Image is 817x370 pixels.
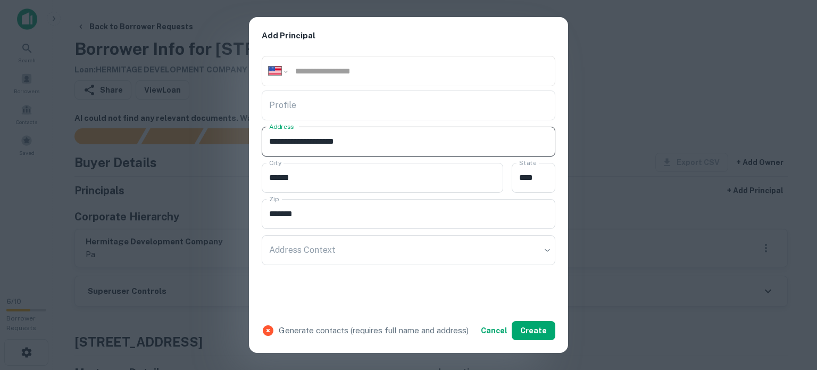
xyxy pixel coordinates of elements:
[269,194,279,203] label: Zip
[249,17,568,55] h2: Add Principal
[279,324,469,337] p: Generate contacts (requires full name and address)
[512,321,555,340] button: Create
[269,122,294,131] label: Address
[269,158,281,167] label: City
[262,235,555,265] div: ​
[764,285,817,336] iframe: Chat Widget
[519,158,536,167] label: State
[477,321,512,340] button: Cancel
